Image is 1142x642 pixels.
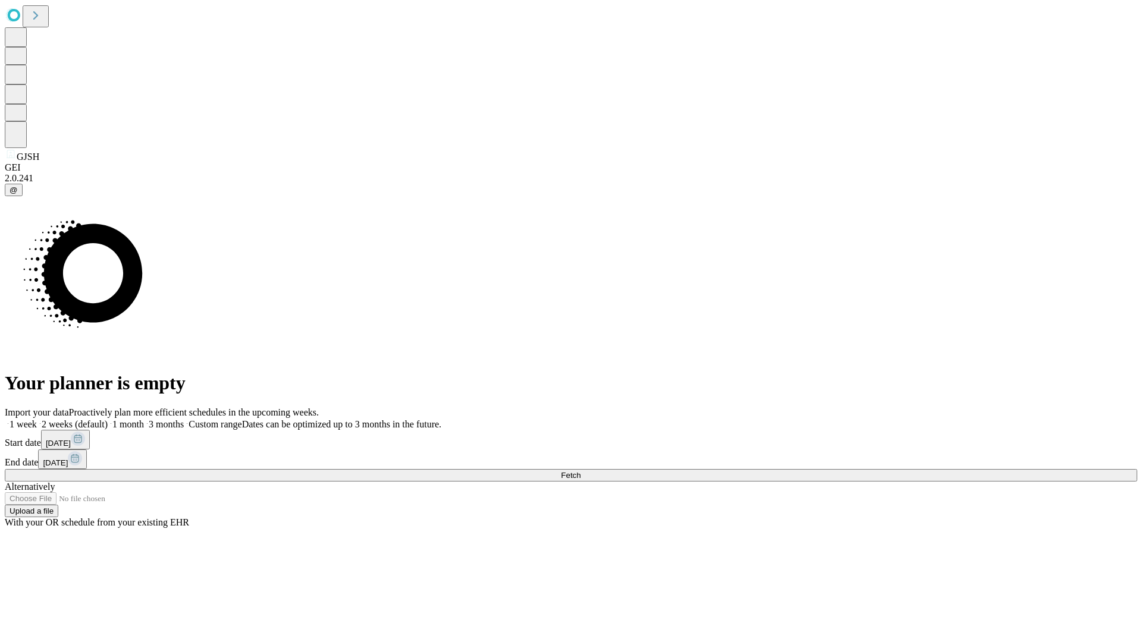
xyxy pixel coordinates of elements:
div: 2.0.241 [5,173,1137,184]
span: Dates can be optimized up to 3 months in the future. [242,419,441,429]
span: [DATE] [43,458,68,467]
button: Upload a file [5,505,58,517]
h1: Your planner is empty [5,372,1137,394]
div: End date [5,449,1137,469]
span: [DATE] [46,439,71,448]
span: @ [10,185,18,194]
button: [DATE] [38,449,87,469]
span: 2 weeks (default) [42,419,108,429]
div: GEI [5,162,1137,173]
button: [DATE] [41,430,90,449]
button: Fetch [5,469,1137,481]
span: Proactively plan more efficient schedules in the upcoming weeks. [69,407,319,417]
span: 3 months [149,419,184,429]
span: 1 week [10,419,37,429]
button: @ [5,184,23,196]
span: Custom range [189,419,241,429]
span: With your OR schedule from your existing EHR [5,517,189,527]
span: 1 month [112,419,144,429]
span: Fetch [561,471,581,480]
span: Alternatively [5,481,55,492]
span: Import your data [5,407,69,417]
span: GJSH [17,152,39,162]
div: Start date [5,430,1137,449]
